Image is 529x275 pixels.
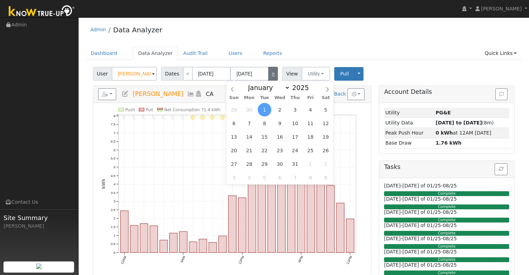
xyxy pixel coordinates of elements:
[272,96,288,100] span: Wed
[319,103,332,116] span: July 5, 2025
[288,157,302,171] span: July 31, 2025
[113,131,115,135] text: 7
[242,116,256,130] span: July 7, 2025
[479,47,522,60] a: Quick Links
[152,115,155,120] i: 3AM - Clear
[90,27,106,32] a: Admin
[218,236,226,253] rect: onclick=""
[384,244,509,249] div: Complete
[304,157,317,171] span: August 1, 2025
[273,103,287,116] span: July 2, 2025
[273,116,287,130] span: July 9, 2025
[113,182,115,186] text: 4
[142,115,145,120] i: 2AM - Clear
[327,185,335,253] rect: onclick=""
[238,198,246,253] rect: onclick=""
[227,130,241,144] span: July 13, 2025
[238,255,245,265] text: 12PM
[258,130,271,144] span: July 15, 2025
[122,115,126,120] i: 12AM - Clear
[297,255,304,263] text: 6PM
[189,242,197,253] rect: onclick=""
[227,116,241,130] span: July 6, 2025
[346,219,354,253] rect: onclick=""
[179,255,186,263] text: 6AM
[340,71,349,76] span: Pull
[164,107,221,112] text: Net Consumption 71.4 kWh
[290,84,315,91] input: Year
[113,165,115,169] text: 5
[111,140,115,144] text: 6.5
[111,174,115,178] text: 4.5
[120,211,128,252] rect: onclick=""
[111,242,115,246] text: 0.5
[3,213,74,223] span: Site Summary
[101,179,106,189] text: kWh
[384,223,509,228] h6: [DATE]-[DATE] of 01/25-08/25
[435,120,482,126] strong: [DATE] to [DATE]
[384,88,509,96] h5: Account Details
[435,140,462,146] strong: 1.76 kWh
[384,262,509,268] h6: [DATE]-[DATE] of 01/25-08/25
[183,67,193,81] a: <
[282,67,302,81] span: View
[187,90,195,97] a: Multi-Series Graph
[303,96,318,100] span: Fri
[206,91,214,97] span: CA
[257,96,272,100] span: Tue
[3,223,74,230] div: [PERSON_NAME]
[93,67,112,81] span: User
[384,209,509,215] h6: [DATE]-[DATE] of 01/25-08/25
[288,144,302,157] span: July 24, 2025
[199,239,207,253] rect: onclick=""
[288,96,303,100] span: Thu
[113,26,162,34] a: Data Analyzer
[258,171,271,184] span: August 5, 2025
[245,83,290,92] select: Month
[288,103,302,116] span: July 3, 2025
[111,157,115,161] text: 5.5
[435,120,494,126] span: (8m)
[248,128,256,253] rect: onclick=""
[181,115,185,120] i: 6AM - Clear
[227,144,241,157] span: July 20, 2025
[258,149,266,253] rect: onclick=""
[288,130,302,144] span: July 17, 2025
[191,115,195,120] i: 7AM - Clear
[481,6,522,11] span: [PERSON_NAME]
[384,196,509,202] h6: [DATE]-[DATE] of 01/25-08/25
[220,115,224,120] i: 10AM - Clear
[304,130,317,144] span: July 18, 2025
[113,234,115,237] text: 1
[267,138,275,253] rect: onclick=""
[195,90,202,97] a: Login As (last Never)
[258,144,271,157] span: July 22, 2025
[304,144,317,157] span: July 25, 2025
[384,128,434,138] td: Peak Push Hour
[113,148,115,152] text: 6
[161,67,183,81] span: Dates
[384,231,509,236] div: Complete
[318,96,333,100] span: Sat
[210,115,215,120] i: 9AM - Clear
[150,226,158,253] rect: onclick=""
[112,67,157,81] input: Select a User
[319,144,332,157] span: July 26, 2025
[146,107,153,112] text: Pull
[278,166,286,253] rect: onclick=""
[242,157,256,171] span: July 28, 2025
[319,130,332,144] span: July 19, 2025
[384,218,509,223] div: Complete
[258,47,287,60] a: Reports
[384,118,434,128] td: Utility Data
[495,163,507,175] button: Refresh
[5,4,78,19] img: Know True-Up
[178,47,213,60] a: Audit Trail
[384,138,434,148] td: Base Draw
[160,240,168,253] rect: onclick=""
[242,103,256,116] span: June 30, 2025
[319,157,332,171] span: August 2, 2025
[169,233,177,253] rect: onclick=""
[273,144,287,157] span: July 23, 2025
[304,116,317,130] span: July 11, 2025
